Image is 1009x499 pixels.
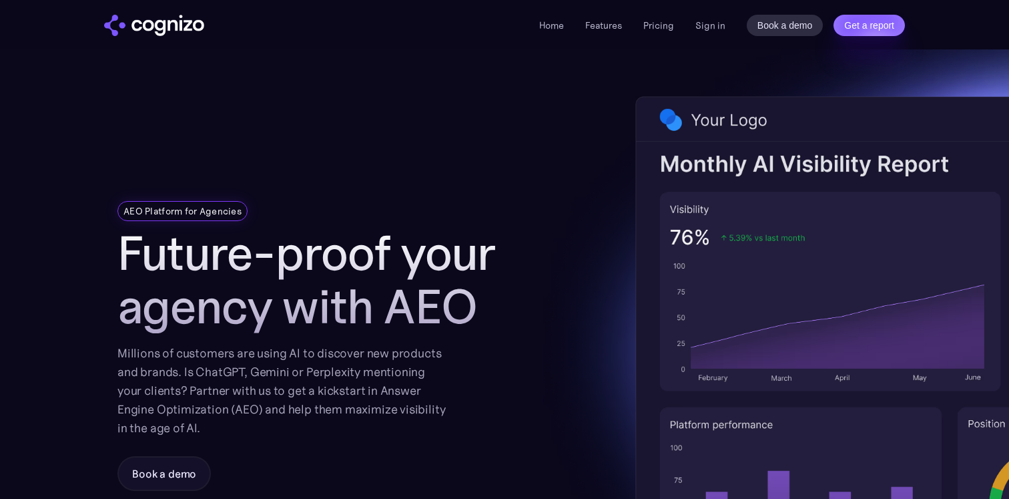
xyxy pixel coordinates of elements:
[117,344,446,438] div: Millions of customers are using AI to discover new products and brands. Is ChatGPT, Gemini or Per...
[833,15,905,36] a: Get a report
[123,204,242,218] div: AEO Platform for Agencies
[117,226,531,333] h1: Future-proof your agency with AEO
[104,15,204,36] img: cognizo logo
[695,17,725,33] a: Sign in
[643,19,674,31] a: Pricing
[132,466,196,482] div: Book a demo
[585,19,622,31] a: Features
[747,15,823,36] a: Book a demo
[104,15,204,36] a: home
[117,456,211,491] a: Book a demo
[539,19,564,31] a: Home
